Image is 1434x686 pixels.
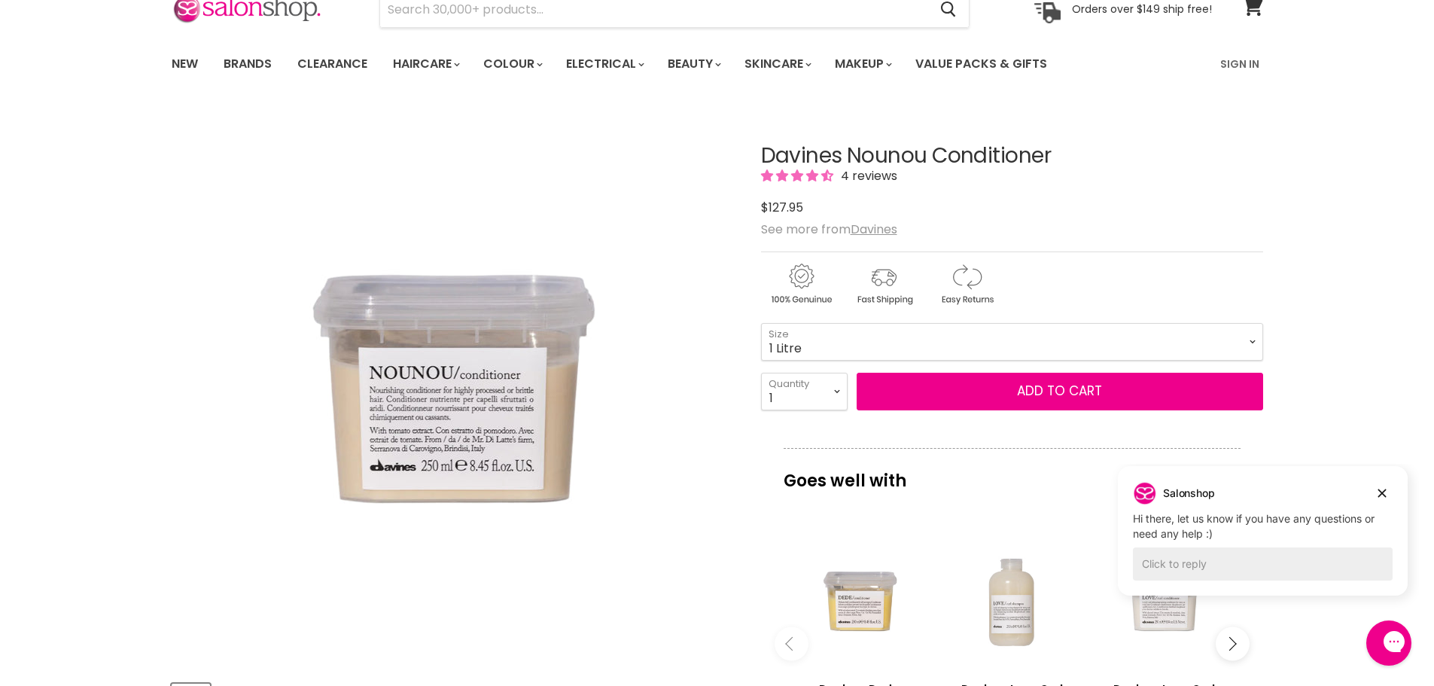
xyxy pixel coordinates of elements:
ul: Main menu [160,42,1135,86]
h1: Davines Nounou Conditioner [761,145,1263,168]
span: $127.95 [761,199,803,216]
nav: Main [153,42,1282,86]
img: genuine.gif [761,261,841,307]
a: Haircare [382,48,469,80]
a: Colour [472,48,552,80]
span: 4.25 stars [761,167,836,184]
span: 4 reviews [836,167,897,184]
p: Goes well with [784,448,1241,498]
iframe: Gorgias live chat campaigns [1107,464,1419,618]
a: Brands [212,48,283,80]
a: Beauty [656,48,730,80]
a: Value Packs & Gifts [904,48,1058,80]
img: shipping.gif [844,261,924,307]
a: Clearance [286,48,379,80]
a: Makeup [824,48,901,80]
img: returns.gif [927,261,1006,307]
a: Davines [851,221,897,238]
p: Orders over $149 ship free! [1072,2,1212,16]
a: New [160,48,209,80]
a: Sign In [1211,48,1268,80]
div: Davines Nounou Conditioner image. Click or Scroll to Zoom. [172,107,734,669]
a: Skincare [733,48,821,80]
select: Quantity [761,373,848,410]
button: Add to cart [857,373,1263,410]
iframe: Gorgias live chat messenger [1359,615,1419,671]
span: See more from [761,221,897,238]
a: Electrical [555,48,653,80]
